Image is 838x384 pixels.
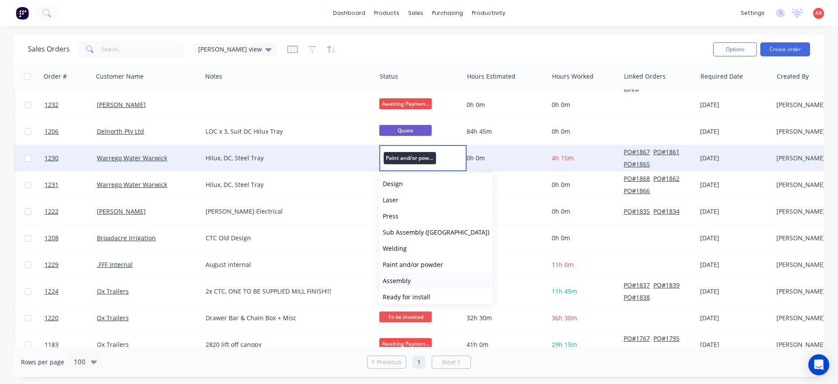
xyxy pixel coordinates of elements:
[653,334,680,343] button: PO#1795
[700,207,769,216] div: [DATE]
[45,180,58,189] span: 1231
[404,7,428,20] div: sales
[205,72,222,81] div: Notes
[45,118,97,145] a: 1206
[45,172,97,198] a: 1231
[701,72,743,81] div: Required Date
[412,356,426,369] a: Page 1 is your current page
[379,273,493,289] button: Assembly
[379,240,493,256] button: Welding
[96,72,144,81] div: Customer Name
[700,340,769,349] div: [DATE]
[467,180,541,189] div: 0h 0m
[377,358,402,367] span: Previous
[552,154,574,162] span: 4h 15m
[383,196,398,204] span: Laser
[384,152,436,164] span: Paint and/or powder
[379,311,432,322] span: To be invoiced
[379,176,493,192] button: Design
[45,305,97,331] a: 1220
[552,72,594,81] div: Hours Worked
[379,224,493,240] button: Sub Assembly ([GEOGRAPHIC_DATA])
[467,287,541,296] div: 26h 0m
[700,260,769,269] div: [DATE]
[624,86,644,95] button: More...
[97,314,129,322] a: Ox Trailers
[28,45,70,53] h1: Sales Orders
[552,314,577,322] span: 36h 30m
[44,72,67,81] div: Order #
[367,358,406,367] a: Previous page
[624,72,666,81] div: Linked Orders
[624,334,650,343] button: PO#1767
[206,154,364,163] div: Hilux, DC, Steel Tray
[45,234,58,242] span: 1208
[700,154,769,163] div: [DATE]
[700,180,769,189] div: [DATE]
[206,287,364,296] div: 2x CTC, ONE TO BE SUPPLIED MILL FINISH!!!
[198,45,262,54] span: [PERSON_NAME] view
[383,277,411,285] span: Assembly
[552,207,570,215] span: 0h 0m
[379,208,493,224] button: Press
[467,127,541,136] div: 84h 45m
[45,154,58,163] span: 1230
[45,332,97,358] a: 1183
[380,72,398,81] div: Status
[760,42,810,56] button: Create order
[101,41,186,58] input: Search...
[383,180,403,188] span: Design
[624,293,650,302] button: PO#1838
[467,340,541,349] div: 41h 0m
[45,252,97,278] a: 1229
[45,225,97,251] a: 1208
[777,72,809,81] div: Created By
[97,180,167,189] a: Warrego Water Warwick
[700,314,769,322] div: [DATE]
[815,9,822,17] span: AR
[379,289,493,305] button: Ready for install
[16,7,29,20] img: Factory
[45,314,58,322] span: 1220
[383,228,489,236] span: Sub Assembly ([GEOGRAPHIC_DATA])
[379,256,493,273] button: Paint and/or powder
[624,174,650,183] button: PO#1868
[45,260,58,269] span: 1229
[624,346,650,355] button: PO#1768
[379,98,432,109] span: Awaiting Paymen...
[700,127,769,136] div: [DATE]
[653,281,680,290] button: PO#1839
[206,127,364,136] div: LOC x 3, Suit DC Hilux Tray
[45,278,97,304] a: 1224
[624,148,650,156] button: PO#1867
[206,260,364,269] div: August internal
[653,174,680,183] button: PO#1862
[552,180,570,189] span: 0h 0m
[97,154,167,162] a: Warrego Water Warwick
[206,207,364,216] div: [PERSON_NAME] Electrical
[432,358,471,367] a: Next page
[45,100,58,109] span: 1232
[97,260,133,269] a: .FFF Internal
[45,198,97,225] a: 1222
[713,42,757,56] button: Options
[97,287,129,295] a: Ox Trailers
[45,127,58,136] span: 1206
[552,234,570,242] span: 0h 0m
[624,207,650,216] button: PO#1835
[383,260,443,269] span: Paint and/or powder
[379,192,493,208] button: Laser
[552,100,570,109] span: 0h 0m
[467,314,541,322] div: 32h 30m
[700,100,769,109] div: [DATE]
[624,160,650,169] button: PO#1865
[653,207,680,216] button: PO#1834
[736,7,769,20] div: settings
[206,340,364,349] div: 2820 lift off canopy
[428,7,467,20] div: purchasing
[45,340,58,349] span: 1183
[467,207,541,216] div: 0h 0m
[97,234,156,242] a: Broadacre Irrigation
[206,314,364,322] div: Drawer Bar & Chain Box + Misc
